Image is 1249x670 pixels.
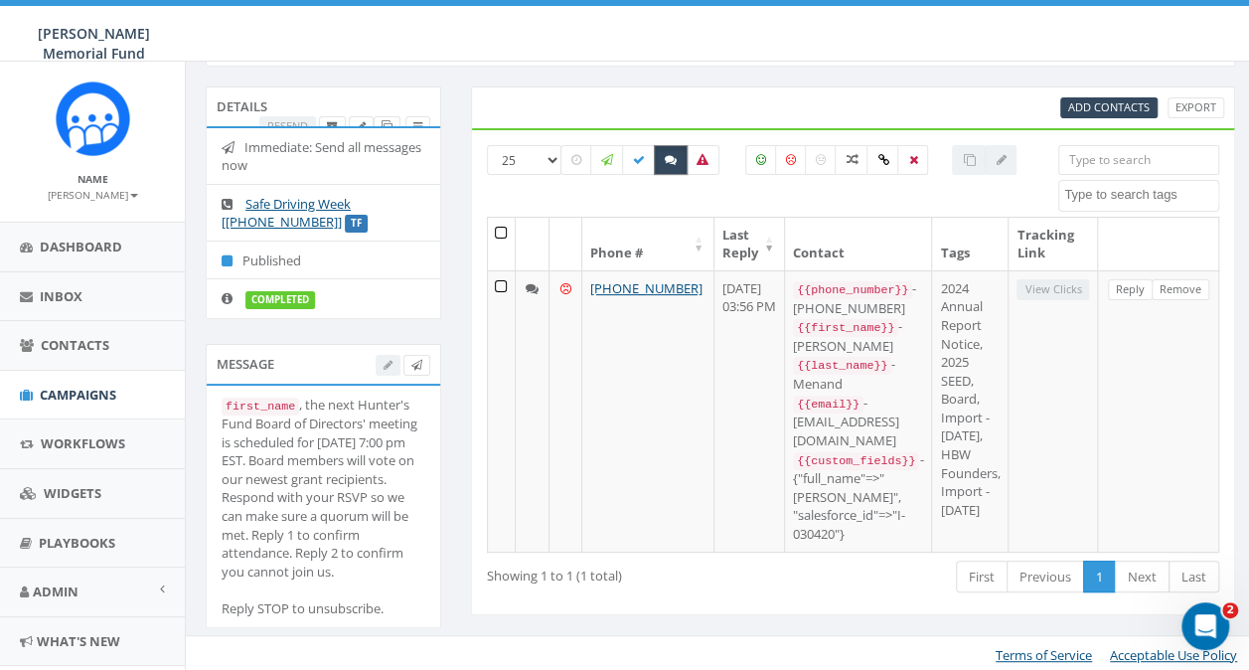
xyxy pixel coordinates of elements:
a: 1 [1083,561,1116,593]
label: Positive [745,145,777,175]
div: - [EMAIL_ADDRESS][DOMAIN_NAME] [793,394,923,450]
label: TF [345,215,368,233]
label: Pending [560,145,592,175]
label: Bounced [686,145,719,175]
iframe: Intercom live chat [1181,602,1229,650]
a: Add Contacts [1060,97,1158,118]
div: , the next Hunter's Fund Board of Directors' meeting is scheduled for [DATE] 7:00 pm EST. Board m... [222,396,425,618]
span: Playbooks [39,534,115,552]
code: {{first_name}} [793,319,898,337]
a: Export [1168,97,1224,118]
div: Message [206,344,441,384]
span: Workflows [41,434,125,452]
span: Campaigns [40,386,116,404]
code: {{email}} [793,396,863,414]
code: {{last_name}} [793,357,891,375]
span: [PERSON_NAME] Memorial Fund [38,24,150,63]
code: {{phone_number}} [793,281,912,299]
span: Send Test Message [411,357,422,372]
code: {{custom_fields}} [793,452,919,470]
div: - [PHONE_NUMBER] [793,279,923,317]
span: Inbox [40,287,82,305]
li: Published [207,241,440,280]
a: Terms of Service [996,646,1092,664]
li: Immediate: Send all messages now [207,128,440,185]
small: [PERSON_NAME] [48,188,138,202]
a: First [956,561,1008,593]
th: Tracking Link [1009,218,1098,270]
label: Mixed [835,145,868,175]
td: 2024 Annual Report Notice, 2025 SEED, Board, Import - [DATE], HBW Founders, Import - [DATE] [932,270,1009,552]
label: Delivered [622,145,656,175]
th: Tags [932,218,1009,270]
span: CSV files only [1068,99,1150,114]
i: Published [222,254,242,267]
span: View Campaign Delivery Statistics [413,118,422,133]
small: Name [78,172,108,186]
label: Link Clicked [866,145,899,175]
a: Acceptable Use Policy [1110,646,1237,664]
th: Last Reply: activate to sort column ascending [714,218,785,270]
span: Contacts [41,336,109,354]
img: Rally_Corp_Icon.png [56,82,130,156]
div: Showing 1 to 1 (1 total) [487,559,775,586]
textarea: Search [1064,186,1218,204]
span: Admin [33,583,78,600]
label: Sending [590,145,624,175]
label: Neutral [805,145,837,175]
span: Clone Campaign [382,118,392,133]
span: Add Contacts [1068,99,1150,114]
span: Dashboard [40,238,122,255]
i: Immediate: Send all messages now [222,141,244,154]
span: Archive Campaign [327,118,338,133]
a: [PHONE_NUMBER] [590,279,703,297]
th: Contact [785,218,932,270]
label: Negative [775,145,807,175]
a: Last [1169,561,1219,593]
td: [DATE] 03:56 PM [714,270,785,552]
a: [PERSON_NAME] [48,185,138,203]
div: - [PERSON_NAME] [793,317,923,355]
th: Phone #: activate to sort column ascending [582,218,714,270]
input: Type to search [1058,145,1219,175]
span: What's New [37,632,120,650]
a: Next [1115,561,1170,593]
a: Previous [1007,561,1084,593]
label: Replied [654,145,688,175]
a: Safe Driving Week [[PHONE_NUMBER]] [222,195,351,232]
span: Edit Campaign Title [357,118,366,133]
div: Details [206,86,441,126]
a: Reply [1108,279,1153,300]
span: Widgets [44,484,101,502]
label: completed [245,291,315,309]
span: 2 [1222,602,1238,618]
code: first_name [222,398,299,416]
div: - Menand [793,355,923,393]
div: - {"full_name"=>"[PERSON_NAME]", "salesforce_id"=>"I-030420"} [793,450,923,544]
a: Remove [1152,279,1209,300]
label: Removed [897,145,928,175]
